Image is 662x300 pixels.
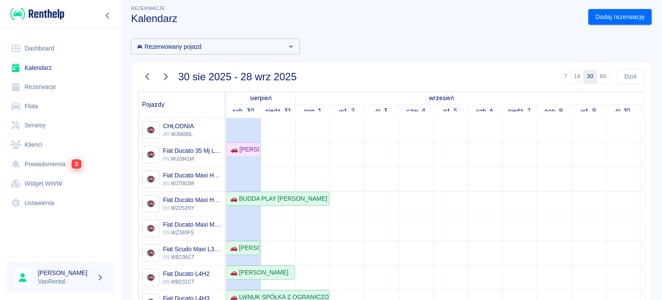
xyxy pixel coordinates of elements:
[144,246,158,260] img: Image
[441,105,460,117] a: 5 września 2025
[163,196,221,204] h6: Fiat Ducato Maxi HD MJ L4H2
[404,105,428,117] a: 4 września 2025
[163,245,221,253] h6: Fiat Scudo Maxi L3H1
[144,271,158,285] img: Image
[163,155,221,163] p: WJ2841M
[72,159,81,169] span: 2
[178,71,297,83] h3: 30 sie 2025 - 28 wrz 2025
[163,122,194,130] h6: CHŁODNIA
[144,221,158,236] img: Image
[373,105,390,117] a: 3 września 2025
[7,77,114,97] a: Rezerwacje
[38,277,93,286] p: VanRental
[163,269,209,278] h6: Fiat Ducato L4H2
[506,105,533,117] a: 7 września 2025
[561,70,571,84] button: 7 dni
[163,171,221,180] h6: Fiat Ducato Maxi HD MJ L4H2
[227,145,259,154] div: 🚗 [PERSON_NAME]
[38,268,93,277] h6: [PERSON_NAME]
[584,70,597,84] button: 30 dni
[101,10,114,21] button: Zwiń nawigację
[134,41,283,52] input: Wyszukaj i wybierz pojazdy...
[10,7,64,21] img: Renthelp logo
[144,148,158,162] img: Image
[248,92,274,104] a: 30 sierpnia 2025
[474,105,496,117] a: 6 września 2025
[227,268,288,277] div: 🚗 [PERSON_NAME]
[144,197,158,211] img: Image
[231,105,256,117] a: 30 sierpnia 2025
[163,130,194,138] p: WJ6690L
[7,154,114,174] a: Powiadomienia2
[144,172,158,186] img: Image
[263,105,293,117] a: 31 sierpnia 2025
[163,180,221,187] p: WJ7002M
[596,70,610,84] button: 60 dni
[7,135,114,155] a: Klienci
[588,9,652,25] a: Dodaj rezerwację
[227,243,259,253] div: 🚗 [PERSON_NAME] - [PERSON_NAME]
[302,105,323,117] a: 1 września 2025
[7,174,114,193] a: Widget WWW
[144,123,158,137] img: Image
[227,194,328,203] div: 🚗 BUDDA PLAY [PERSON_NAME] - [PERSON_NAME]
[131,6,165,11] span: Rezerwacje
[163,204,221,212] p: WZ052HY
[7,39,114,58] a: Dashboard
[617,69,644,85] button: Dziś
[163,146,221,155] h6: Fiat Ducato 35 Mj L3H2
[285,41,297,53] button: Otwórz
[570,70,584,84] button: 14 dni
[163,278,209,286] p: WB231CT
[163,229,221,237] p: WZ380FS
[163,253,221,261] p: WB236CT
[427,92,456,104] a: 1 września 2025
[337,105,357,117] a: 2 września 2025
[613,105,633,117] a: 10 września 2025
[7,7,64,21] a: Renthelp logo
[163,220,221,229] h6: Fiat Ducato Maxi MJ L4H2
[7,193,114,213] a: Ustawienia
[142,101,165,108] span: Pojazdy
[578,105,598,117] a: 9 września 2025
[131,13,581,25] h3: Kalendarz
[543,105,565,117] a: 8 września 2025
[7,58,114,78] a: Kalendarz
[7,116,114,135] a: Serwisy
[7,97,114,116] a: Flota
